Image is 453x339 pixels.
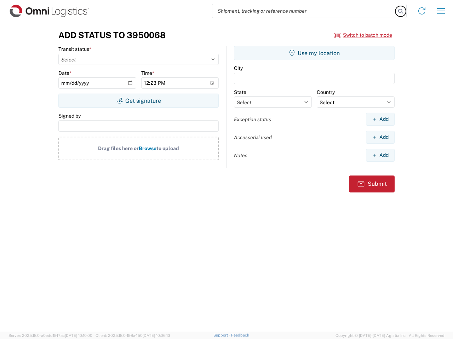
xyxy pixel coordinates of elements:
[58,113,81,119] label: Signed by
[234,152,247,159] label: Notes
[234,46,395,60] button: Use my location
[336,332,445,339] span: Copyright © [DATE]-[DATE] Agistix Inc., All Rights Reserved
[96,333,170,338] span: Client: 2025.18.0-198a450
[334,29,392,41] button: Switch to batch mode
[213,333,231,337] a: Support
[139,145,156,151] span: Browse
[58,94,219,108] button: Get signature
[234,89,246,95] label: State
[234,116,271,123] label: Exception status
[143,333,170,338] span: [DATE] 10:06:13
[366,131,395,144] button: Add
[231,333,249,337] a: Feedback
[156,145,179,151] span: to upload
[366,149,395,162] button: Add
[58,30,166,40] h3: Add Status to 3950068
[366,113,395,126] button: Add
[58,70,71,76] label: Date
[8,333,92,338] span: Server: 2025.18.0-a0edd1917ac
[317,89,335,95] label: Country
[349,176,395,192] button: Submit
[65,333,92,338] span: [DATE] 10:10:00
[234,134,272,141] label: Accessorial used
[141,70,154,76] label: Time
[234,65,243,71] label: City
[58,46,91,52] label: Transit status
[98,145,139,151] span: Drag files here or
[212,4,396,18] input: Shipment, tracking or reference number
